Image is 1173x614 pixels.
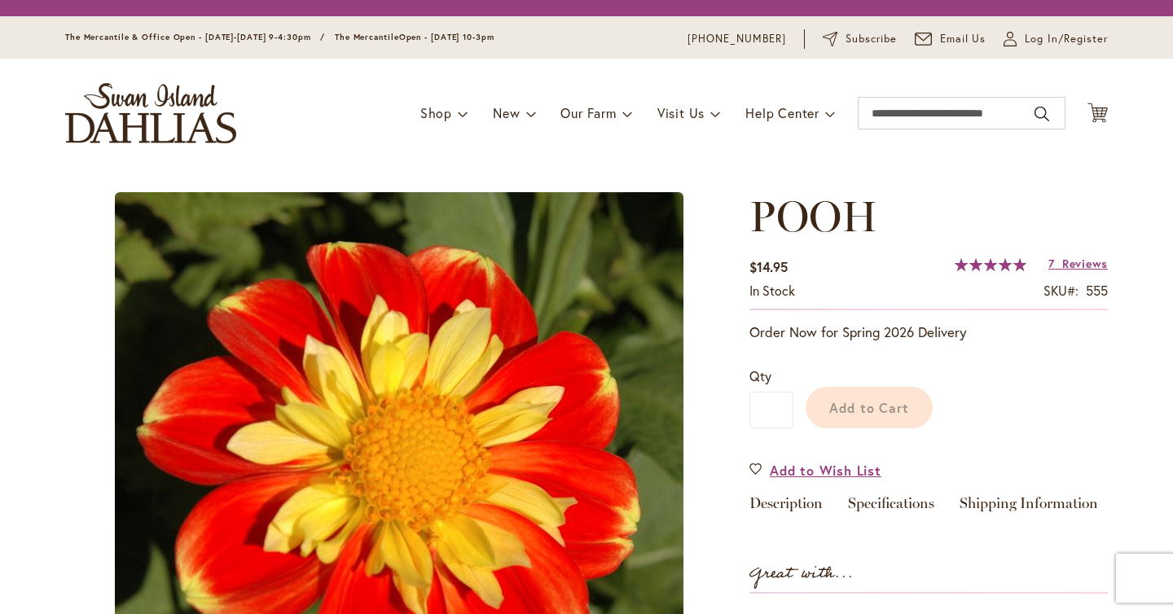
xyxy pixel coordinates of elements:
p: Order Now for Spring 2026 Delivery [749,322,1108,342]
span: Reviews [1062,256,1108,271]
div: Availability [749,282,795,300]
span: Shop [420,104,452,121]
strong: SKU [1043,282,1079,299]
strong: Great with... [749,560,854,587]
a: Add to Wish List [749,461,881,480]
span: New [493,104,520,121]
div: 555 [1086,282,1108,300]
a: Subscribe [823,31,897,47]
span: Log In/Register [1025,31,1108,47]
span: In stock [749,282,795,299]
span: The Mercantile & Office Open - [DATE]-[DATE] 9-4:30pm / The Mercantile [65,32,399,42]
a: Specifications [848,496,934,520]
div: Detailed Product Info [749,496,1108,520]
span: Our Farm [560,104,616,121]
span: Visit Us [657,104,705,121]
a: Log In/Register [1004,31,1108,47]
span: Subscribe [846,31,897,47]
a: store logo [65,83,236,143]
span: Open - [DATE] 10-3pm [399,32,494,42]
span: Add to Wish List [770,461,881,480]
a: Shipping Information [960,496,1098,520]
span: Qty [749,367,771,384]
a: Email Us [915,31,986,47]
span: $14.95 [749,258,788,275]
a: 7 Reviews [1048,256,1108,271]
a: Description [749,496,823,520]
span: Help Center [745,104,819,121]
span: POOH [749,191,877,242]
button: Search [1035,101,1049,127]
span: Email Us [940,31,986,47]
a: [PHONE_NUMBER] [688,31,786,47]
span: 7 [1048,256,1055,271]
div: 100% [955,258,1026,271]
